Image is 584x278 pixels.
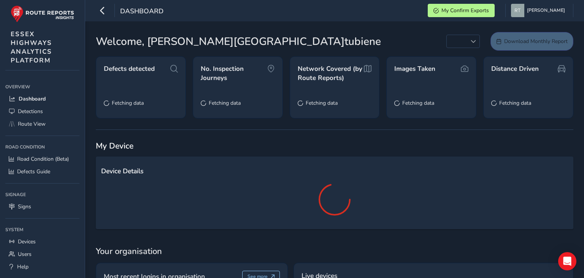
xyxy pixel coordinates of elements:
span: [PERSON_NAME] [527,4,565,17]
div: Road Condition [5,141,79,153]
span: Distance Driven [491,64,539,73]
button: [PERSON_NAME] [511,4,568,17]
button: My Confirm Exports [428,4,495,17]
span: Route View [18,120,46,128]
a: Dashboard [5,93,79,105]
span: Detections [18,108,43,115]
span: Users [18,251,32,258]
a: Signs [5,200,79,213]
div: Overview [5,81,79,93]
span: No. Inspection Journeys [201,64,267,82]
a: Road Condition (Beta) [5,153,79,165]
span: ESSEX HIGHWAYS ANALYTICS PLATFORM [11,30,52,65]
a: Route View [5,118,79,130]
span: Road Condition (Beta) [17,155,69,163]
a: Users [5,248,79,260]
span: My Confirm Exports [441,7,489,14]
span: Network Covered (by Route Reports) [298,64,364,82]
div: System [5,224,79,235]
span: Dashboard [19,95,46,102]
a: Defects Guide [5,165,79,178]
div: Open Intercom Messenger [558,252,576,270]
a: Detections [5,105,79,118]
span: Help [17,263,29,270]
span: Fetching data [112,99,144,107]
img: rr logo [11,5,74,22]
span: Defects detected [104,64,155,73]
span: My Device [96,141,133,151]
span: Fetching data [402,99,434,107]
span: Dashboard [120,6,163,17]
a: Help [5,260,79,273]
img: diamond-layout [511,4,524,17]
span: Fetching data [209,99,241,107]
h2: Device Details [101,167,568,175]
span: Devices [18,238,36,245]
span: Welcome, [PERSON_NAME][GEOGRAPHIC_DATA]tubiene [96,34,381,50]
a: Devices [5,235,79,248]
span: Your organisation [96,246,573,257]
div: Signage [5,189,79,200]
span: Fetching data [499,99,531,107]
span: Signs [18,203,31,210]
span: Defects Guide [17,168,50,175]
span: Fetching data [306,99,338,107]
span: Images Taken [394,64,435,73]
